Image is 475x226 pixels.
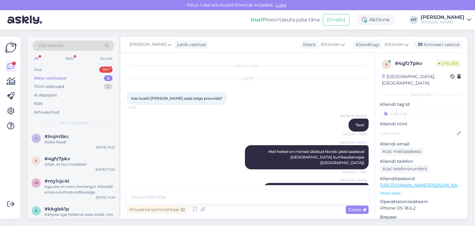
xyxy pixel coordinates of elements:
div: Kõik [34,101,43,107]
div: Minu vestlused [34,75,66,81]
p: iPhone OS 18.6.2 [380,205,463,211]
input: Lisa tag [380,109,463,118]
div: Aitäh, et huvi tundsite! [45,162,115,167]
div: Proovi tasuta juba täna: [251,16,320,24]
div: [GEOGRAPHIC_DATA], [GEOGRAPHIC_DATA] [382,73,450,86]
div: [DATE] 15:22 [96,145,115,150]
div: Tiimi vestlused [34,84,64,90]
a: [PERSON_NAME][PERSON_NAME] [421,15,471,25]
div: Vestlus algas [127,63,369,68]
span: Saada [348,207,366,212]
span: Nähtud ✓ 16:53 [343,132,367,137]
div: [PERSON_NAME] [421,15,464,20]
div: 5 [104,75,113,81]
p: Kliendi email [380,141,463,147]
span: [PERSON_NAME] [340,114,367,118]
div: Küsi meiliaadressi [380,147,424,156]
div: [PERSON_NAME] [421,20,464,25]
input: Lisa nimi [380,130,456,137]
div: [DATE] 17:00 [96,167,115,172]
div: Web [64,54,75,63]
span: #my1vjc4t [45,178,69,184]
div: Kahjuks aga hetkel ei oska öelda, mis koguses ja värvides neile pakkuda on. Tean ainult, et meil ... [45,212,115,223]
span: Kas kuskil [PERSON_NAME] saab selga proovida? [131,96,222,101]
span: Otsi kliente [38,42,63,49]
span: #4gfz7pkv [45,156,70,162]
span: Estonian [385,41,404,48]
div: Kliendi info [380,92,463,98]
div: Arhiveeri vestlus [414,41,462,49]
span: Estonian [321,41,340,48]
img: Askly Logo [5,42,17,54]
span: Online [436,60,461,67]
span: [PERSON_NAME] [130,41,166,48]
span: #kkgisk1p [45,206,69,212]
b: Uus! [251,17,263,23]
span: [PERSON_NAME] [340,140,367,145]
span: l [35,136,37,141]
p: Klienditeekond [380,176,463,182]
div: Privaatne kommentaar [127,206,187,214]
div: AI Assistent [34,92,57,98]
div: Klienditugi [353,41,379,48]
p: Kliendi nimi [380,121,463,127]
p: Operatsioonisüsteem [380,198,463,205]
p: Brauser [380,214,463,220]
div: Kõike head! [45,139,115,145]
span: Tere! [356,123,364,127]
span: k [35,208,38,213]
a: [URL][DOMAIN_NAME][PERSON_NAME] [380,182,465,188]
p: Kliendi tag'id [380,101,463,108]
div: Küsi telefoninumbrit [380,165,430,173]
span: 4 [35,158,37,163]
span: 16:53 [129,105,152,110]
div: [DATE] [127,76,369,81]
div: 99+ [99,67,113,73]
div: MT [409,15,418,24]
div: [DATE] 14:28 [96,195,115,200]
div: Klient [301,41,316,48]
span: [PERSON_NAME] [340,178,367,183]
div: Aga see on minu hinnangul. Kliendid erineva külmatundlikusega. [45,184,115,195]
div: juhib vestlust [175,41,206,48]
span: m [35,180,38,185]
span: Meil hetkel on mõned üksikud Nordic jakid saadaval [GEOGRAPHIC_DATA] Surfikaubamajas ([GEOGRAPHIC... [268,149,365,165]
span: Luba [274,2,288,8]
div: 0 [104,84,113,90]
span: Minu vestlused [59,120,87,126]
div: Aktiivne [357,14,395,25]
p: Vaata edasi ... [380,190,463,196]
div: # 4gfz7pkv [395,60,436,67]
p: Kliendi telefon [380,158,463,165]
span: #lrojm5kc [45,134,69,139]
div: Socials [99,54,114,63]
span: Nähtud ✓ 16:53 [343,170,367,174]
div: Uus [34,67,42,73]
div: Arhiveeritud [34,109,59,115]
button: Emailid [323,14,349,26]
span: 4 [385,62,388,67]
div: All [33,54,40,63]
